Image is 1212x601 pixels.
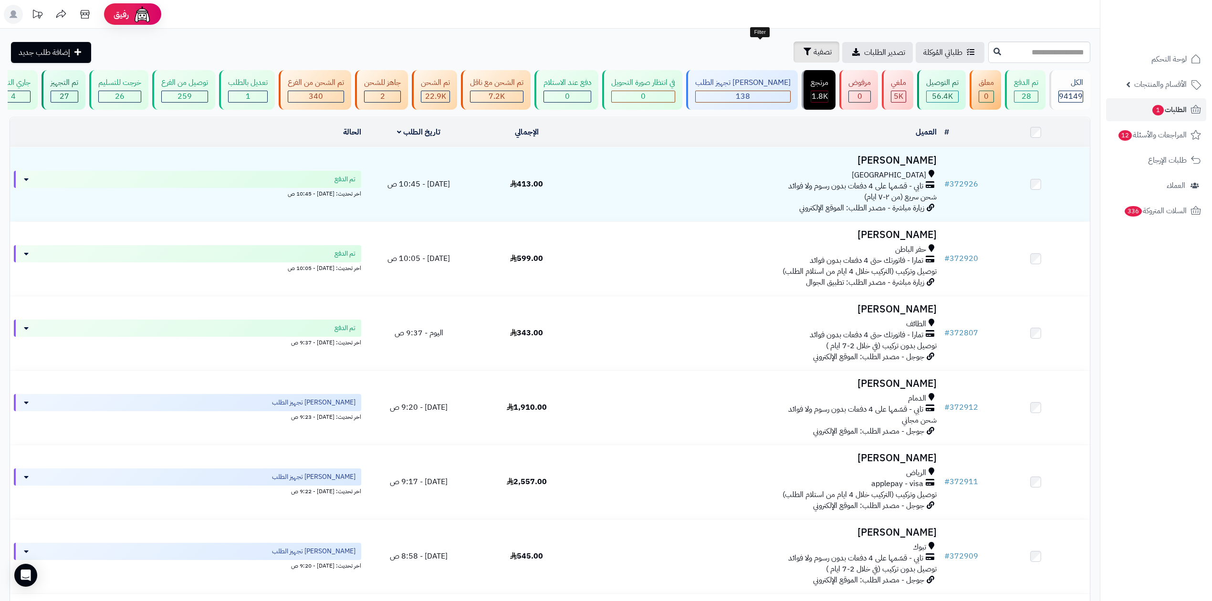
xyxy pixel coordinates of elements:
[390,476,448,487] span: [DATE] - 9:17 ص
[783,489,937,500] span: توصيل وتركيب (التركيب خلال 4 ايام من استلام الطلب)
[857,91,862,102] span: 0
[611,77,675,88] div: في انتظار صورة التحويل
[115,91,125,102] span: 26
[1003,70,1047,110] a: تم الدفع 28
[14,188,361,198] div: اخر تحديث: [DATE] - 10:45 ص
[11,91,16,102] span: 4
[811,77,828,88] div: مرتجع
[1151,103,1187,116] span: الطلبات
[334,323,355,333] span: تم الدفع
[944,402,950,413] span: #
[814,46,832,58] span: تصفية
[380,91,385,102] span: 2
[395,327,443,339] span: اليوم - 9:37 ص
[40,70,87,110] a: تم التجهيز 27
[944,327,950,339] span: #
[515,126,539,138] a: الإجمالي
[800,70,837,110] a: مرتجع 1.8K
[926,77,959,88] div: تم التوصيل
[944,402,978,413] a: #372912
[968,70,1003,110] a: معلق 0
[842,42,913,63] a: تصدير الطلبات
[906,319,926,330] span: الطائف
[51,91,78,102] div: 27
[1151,52,1187,66] span: لوحة التحكم
[849,91,870,102] div: 0
[1152,105,1164,115] span: 1
[1022,91,1031,102] span: 28
[1014,91,1038,102] div: 28
[979,91,993,102] div: 0
[848,77,871,88] div: مرفوض
[1148,154,1187,167] span: طلبات الإرجاع
[1106,174,1206,197] a: العملاء
[14,486,361,496] div: اخر تحديث: [DATE] - 9:22 ص
[421,77,450,88] div: تم الشحن
[217,70,277,110] a: تعديل بالطلب 1
[272,547,355,556] span: [PERSON_NAME] تجهيز الطلب
[99,91,141,102] div: 26
[14,564,37,587] div: Open Intercom Messenger
[544,91,591,102] div: 0
[811,91,828,102] div: 1804
[98,77,141,88] div: خرجت للتسليم
[750,27,769,38] div: Filter
[510,178,543,190] span: 413.00
[923,47,962,58] span: طلباتي المُوكلة
[246,91,251,102] span: 1
[788,404,923,415] span: تابي - قسّمها على 4 دفعات بدون رسوم ولا فوائد
[87,70,150,110] a: خرجت للتسليم 26
[19,47,70,58] span: إضافة طلب جديد
[25,5,49,26] a: تحديثات المنصة
[390,550,448,562] span: [DATE] - 8:58 ص
[826,340,937,352] span: توصيل بدون تركيب (في خلال 2-7 ايام )
[1147,27,1203,47] img: logo-2.png
[229,91,267,102] div: 1
[60,91,69,102] span: 27
[895,244,926,255] span: حفر الباطن
[908,393,926,404] span: الدمام
[1125,206,1142,217] span: 336
[944,476,978,487] a: #372911
[510,550,543,562] span: 545.00
[178,91,192,102] span: 259
[585,527,937,538] h3: [PERSON_NAME]
[944,550,978,562] a: #372909
[14,411,361,421] div: اخر تحديث: [DATE] - 9:23 ص
[1106,98,1206,121] a: الطلبات1
[944,126,949,138] a: #
[133,5,152,24] img: ai-face.png
[906,467,926,478] span: الرياض
[894,91,903,102] span: 5K
[410,70,459,110] a: تم الشحن 22.9K
[459,70,533,110] a: تم الشحن مع ناقل 7.2K
[902,414,937,426] span: شحن مجاني
[810,330,923,341] span: تمارا - فاتورتك حتى 4 دفعات بدون فوائد
[272,472,355,482] span: [PERSON_NAME] تجهيز الطلب
[794,41,839,62] button: تصفية
[788,553,923,564] span: تابي - قسّمها على 4 دفعات بدون رسوم ولا فوائد
[979,77,994,88] div: معلق
[913,542,926,553] span: تبوك
[864,47,905,58] span: تصدير الطلبات
[510,327,543,339] span: 343.00
[390,402,448,413] span: [DATE] - 9:20 ص
[228,77,268,88] div: تعديل بالطلب
[365,91,400,102] div: 2
[507,476,547,487] span: 2,557.00
[507,402,547,413] span: 1,910.00
[510,253,543,264] span: 599.00
[871,478,923,489] span: applepay - visa
[915,70,968,110] a: تم التوصيل 56.4K
[864,191,937,203] span: شحن سريع (من ٢-٧ ايام)
[932,91,953,102] span: 56.4K
[334,175,355,184] span: تم الدفع
[14,337,361,347] div: اخر تحديث: [DATE] - 9:37 ص
[309,91,323,102] span: 340
[927,91,958,102] div: 56439
[1118,128,1187,142] span: المراجعات والأسئلة
[1134,78,1187,91] span: الأقسام والمنتجات
[288,91,344,102] div: 340
[837,70,880,110] a: مرفوض 0
[944,178,978,190] a: #372926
